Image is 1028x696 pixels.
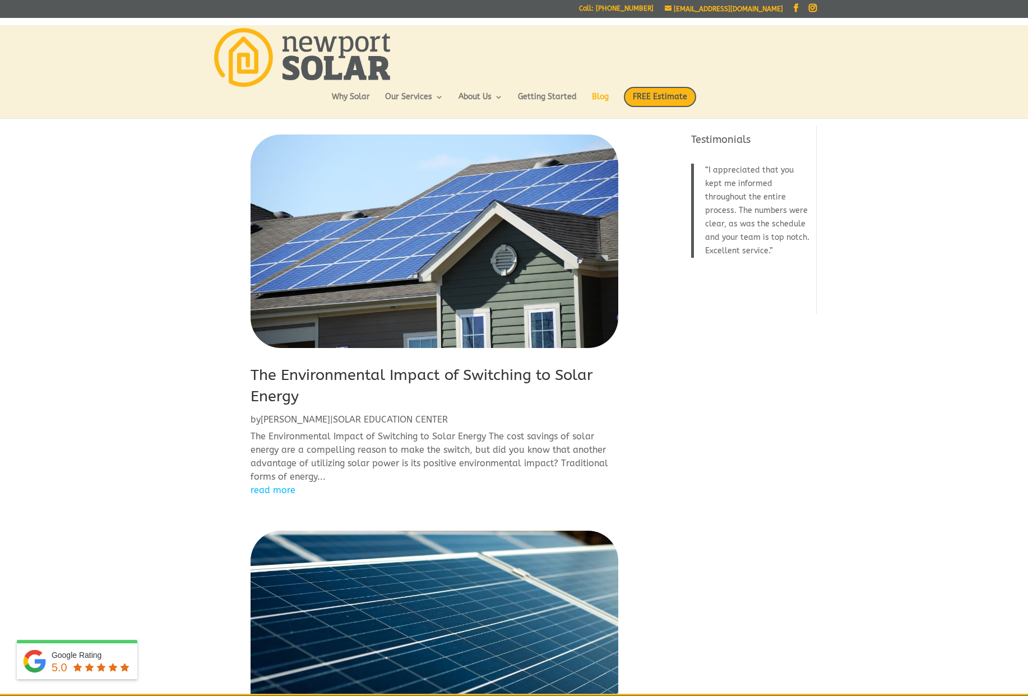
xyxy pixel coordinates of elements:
[52,649,132,661] div: Google Rating
[691,164,809,258] blockquote: I appreciated that you kept me informed throughout the entire process. The numbers were clear, as...
[261,414,330,425] a: [PERSON_NAME]
[251,366,593,405] a: The Environmental Impact of Switching to Solar Energy
[251,430,618,484] p: The Environmental Impact of Switching to Solar Energy The cost savings of solar energy are a comp...
[251,134,618,349] img: The Environmental Impact of Switching to Solar Energy
[333,414,448,425] a: SOLAR EDUCATION CENTER
[251,413,618,426] p: by |
[665,5,783,13] a: [EMAIL_ADDRESS][DOMAIN_NAME]
[518,93,577,112] a: Getting Started
[624,87,696,107] span: FREE Estimate
[459,93,503,112] a: About Us
[52,661,67,674] span: 5.0
[385,93,443,112] a: Our Services
[691,133,809,152] h4: Testimonials
[579,5,654,17] a: Call: [PHONE_NUMBER]
[251,484,618,497] a: read more
[592,93,609,112] a: Blog
[332,93,370,112] a: Why Solar
[214,28,390,87] img: Newport Solar | Solar Energy Optimized.
[624,87,696,118] a: FREE Estimate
